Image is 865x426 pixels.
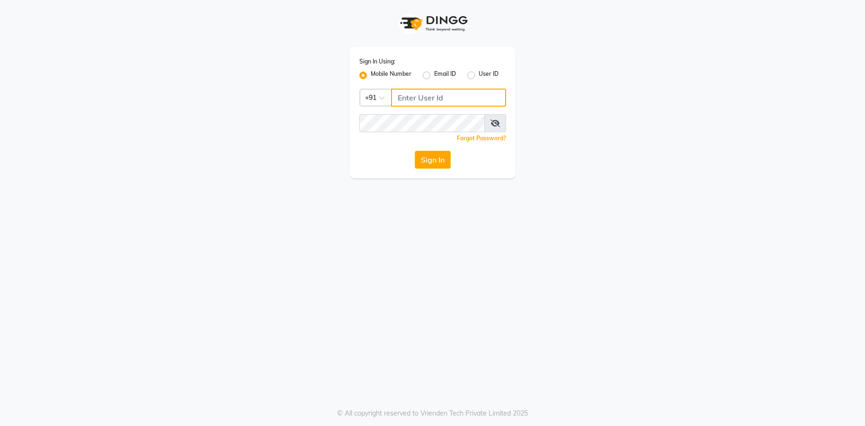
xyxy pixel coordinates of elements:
input: Username [391,89,506,107]
img: logo1.svg [395,9,471,37]
label: Sign In Using: [359,57,395,66]
input: Username [359,114,485,132]
a: Forgot Password? [457,135,506,142]
button: Sign In [415,151,451,169]
label: Mobile Number [371,70,411,81]
label: User ID [479,70,499,81]
label: Email ID [434,70,456,81]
